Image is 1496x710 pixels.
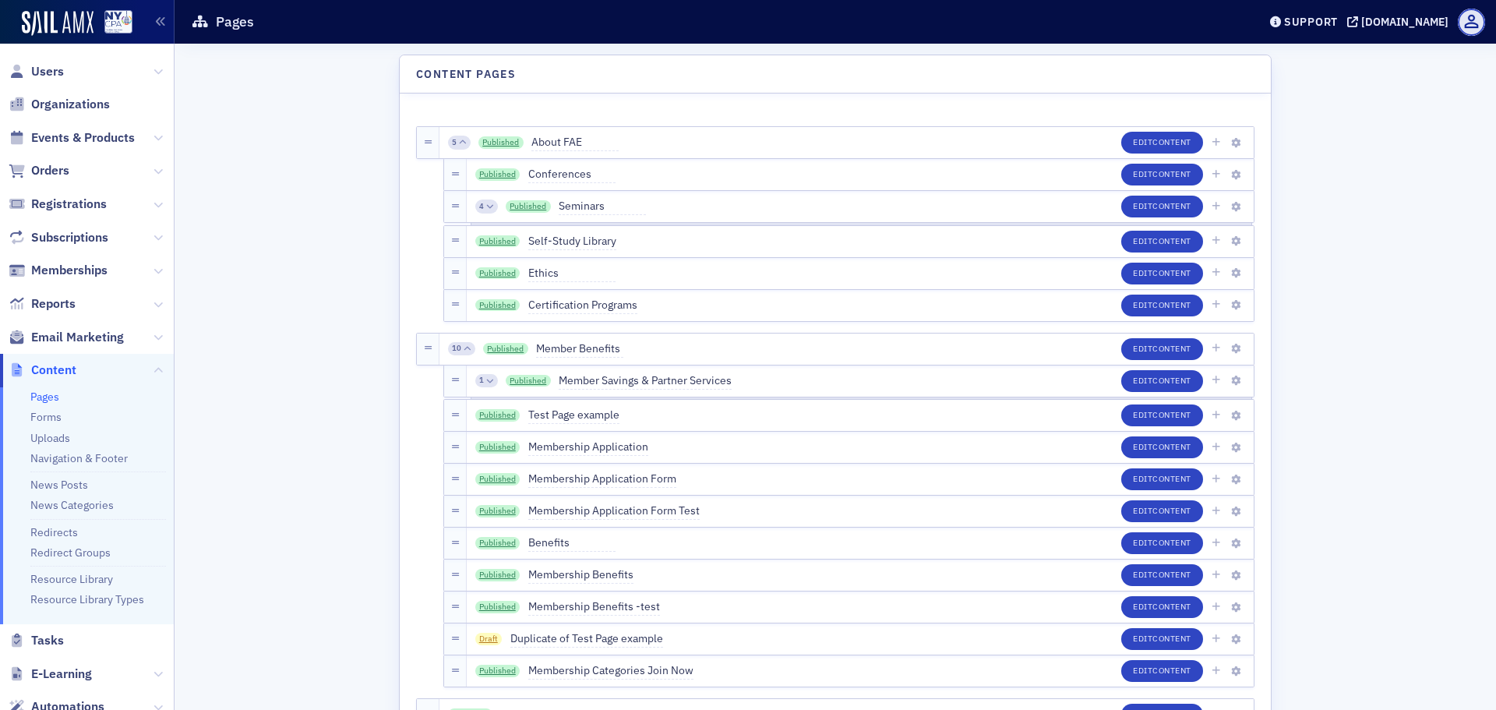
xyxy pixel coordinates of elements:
a: Memberships [9,262,108,279]
button: [DOMAIN_NAME] [1347,16,1454,27]
span: Subscriptions [31,229,108,246]
span: Registrations [31,196,107,213]
a: News Posts [30,478,88,492]
span: Duplicate of Test Page example [510,631,663,648]
a: Published [475,441,520,454]
img: SailAMX [104,10,132,34]
span: Membership Categories Join Now [528,662,693,680]
a: Published [475,235,520,248]
a: Published [475,505,520,517]
span: Certification Programs [528,297,637,314]
a: Resource Library [30,572,113,586]
a: Navigation & Footer [30,451,128,465]
span: Orders [31,162,69,179]
button: EditContent [1121,500,1203,522]
span: Reports [31,295,76,313]
button: EditContent [1121,564,1203,586]
button: EditContent [1121,596,1203,618]
a: Organizations [9,96,110,113]
span: Membership Application Form Test [528,503,700,520]
a: Redirect Groups [30,546,111,560]
span: Memberships [31,262,108,279]
span: Content [1152,473,1191,484]
span: Events & Products [31,129,135,147]
button: EditContent [1121,164,1203,185]
span: Tasks [31,632,64,649]
a: E-Learning [9,666,92,683]
a: Orders [9,162,69,179]
span: Content [1152,537,1191,548]
button: EditContent [1121,404,1203,426]
span: Draft [475,633,503,645]
button: EditContent [1121,628,1203,650]
h4: Content Pages [416,66,516,83]
a: Published [475,569,520,581]
span: Self-Study Library [528,233,616,250]
a: Content [9,362,76,379]
button: EditContent [1121,660,1203,682]
span: Profile [1458,9,1485,36]
a: Uploads [30,431,70,445]
span: Membership Benefits [528,567,633,584]
a: Published [475,267,520,280]
button: EditContent [1121,295,1203,316]
a: Redirects [30,525,78,539]
span: Member Savings & Partner Services [559,373,732,390]
span: Content [1152,136,1191,147]
span: Content [1152,505,1191,516]
span: Email Marketing [31,329,124,346]
button: EditContent [1121,263,1203,284]
button: EditContent [1121,370,1203,392]
div: [DOMAIN_NAME] [1361,15,1448,29]
a: Published [475,473,520,486]
span: Content [1152,375,1191,386]
a: Pages [30,390,59,404]
a: Published [475,299,520,312]
a: Reports [9,295,76,313]
span: Content [1152,200,1191,211]
span: Ethics [528,265,616,282]
a: News Categories [30,498,114,512]
span: Benefits [528,535,616,552]
span: Users [31,63,64,80]
span: Test Page example [528,407,619,424]
button: EditContent [1121,231,1203,253]
a: Published [506,200,551,213]
img: SailAMX [22,11,93,36]
span: Content [31,362,76,379]
span: Content [1152,633,1191,644]
a: Forms [30,410,62,424]
span: Membership Application Form [528,471,676,488]
a: Published [475,601,520,613]
a: Resource Library Types [30,592,144,606]
a: Email Marketing [9,329,124,346]
a: Published [475,168,520,181]
a: Subscriptions [9,229,108,246]
a: View Homepage [93,10,132,37]
span: 10 [452,343,461,354]
a: Published [475,665,520,677]
a: Events & Products [9,129,135,147]
span: Content [1152,409,1191,420]
button: EditContent [1121,532,1203,554]
a: Published [483,343,528,355]
span: 1 [479,375,484,386]
span: Content [1152,569,1191,580]
a: Published [475,537,520,549]
span: Content [1152,601,1191,612]
span: Seminars [559,198,646,215]
button: EditContent [1121,132,1203,154]
button: EditContent [1121,436,1203,458]
span: Content [1152,235,1191,246]
span: Content [1152,441,1191,452]
span: Content [1152,299,1191,310]
a: Published [506,375,551,387]
span: E-Learning [31,666,92,683]
span: Organizations [31,96,110,113]
a: Users [9,63,64,80]
div: Support [1284,15,1338,29]
span: Membership Application [528,439,648,456]
a: Published [478,136,524,149]
a: Registrations [9,196,107,213]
